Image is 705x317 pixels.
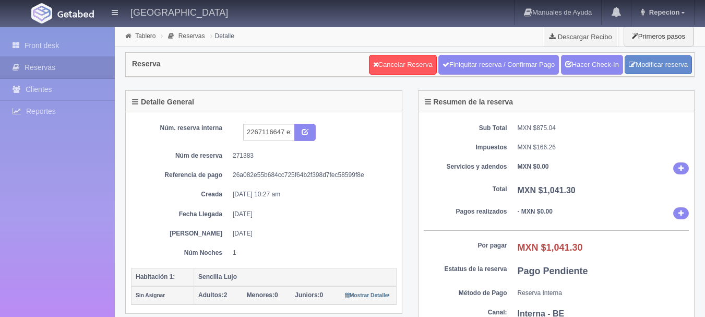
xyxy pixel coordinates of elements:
[132,60,161,68] h4: Reserva
[518,163,549,170] b: MXN $0.00
[233,151,389,160] dd: 271383
[295,291,319,299] strong: Juniors:
[543,26,618,47] a: Descargar Recibo
[139,171,222,180] dt: Referencia de pago
[345,291,390,299] a: Mostrar Detalle
[438,55,559,75] a: Finiquitar reserva / Confirmar Pago
[233,190,389,199] dd: [DATE] 10:27 am
[369,55,437,75] a: Cancelar Reserva
[139,190,222,199] dt: Creada
[424,241,507,250] dt: Por pagar
[424,185,507,194] dt: Total
[233,171,389,180] dd: 26a082e55b684cc725f64b2f398d7fec58599f8e
[57,10,94,18] img: Getabed
[518,186,576,195] b: MXN $1,041.30
[518,289,689,298] dd: Reserva Interna
[233,249,389,257] dd: 1
[139,124,222,133] dt: Núm. reserva interna
[518,242,583,253] b: MXN $1,041.30
[247,291,278,299] span: 0
[625,55,692,75] a: Modificar reserva
[518,208,553,215] b: - MXN $0.00
[194,268,397,286] th: Sencilla Lujo
[198,291,224,299] strong: Adultos:
[345,292,390,298] small: Mostrar Detalle
[139,210,222,219] dt: Fecha Llegada
[132,98,194,106] h4: Detalle General
[424,162,507,171] dt: Servicios y adendos
[424,143,507,152] dt: Impuestos
[518,143,689,152] dd: MXN $166.26
[518,266,588,276] b: Pago Pendiente
[233,210,389,219] dd: [DATE]
[425,98,513,106] h4: Resumen de la reserva
[295,291,323,299] span: 0
[624,26,694,46] button: Primeros pasos
[139,151,222,160] dt: Núm de reserva
[518,124,689,133] dd: MXN $875.04
[233,229,389,238] dd: [DATE]
[130,5,228,18] h4: [GEOGRAPHIC_DATA]
[424,207,507,216] dt: Pagos realizados
[136,273,175,280] b: Habitación 1:
[139,249,222,257] dt: Núm Noches
[424,265,507,274] dt: Estatus de la reserva
[198,291,227,299] span: 2
[135,32,156,40] a: Tablero
[247,291,274,299] strong: Menores:
[208,31,237,41] li: Detalle
[178,32,205,40] a: Reservas
[31,3,52,24] img: Getabed
[139,229,222,238] dt: [PERSON_NAME]
[561,55,623,75] a: Hacer Check-In
[424,308,507,317] dt: Canal:
[424,124,507,133] dt: Sub Total
[647,8,680,16] span: Repecion
[136,292,165,298] small: Sin Asignar
[424,289,507,298] dt: Método de Pago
